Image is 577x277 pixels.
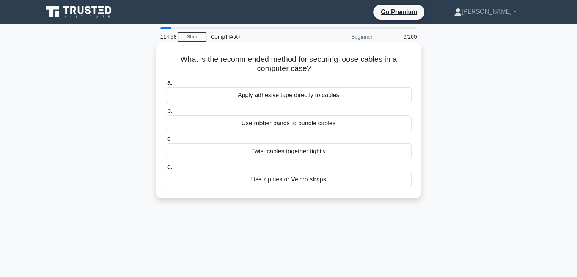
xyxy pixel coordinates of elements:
a: [PERSON_NAME] [436,4,535,19]
div: 9/200 [377,29,421,44]
span: a. [167,79,172,86]
div: 114:58 [156,29,178,44]
div: Apply adhesive tape directly to cables [166,87,412,103]
div: Use zip ties or Velcro straps [166,172,412,187]
a: Stop [178,32,206,42]
h5: What is the recommended method for securing loose cables in a computer case? [165,55,412,74]
span: d. [167,164,172,170]
div: Twist cables together tightly [166,143,412,159]
a: Go Premium [376,7,421,17]
div: CompTIA A+ [206,29,311,44]
div: Use rubber bands to bundle cables [166,115,412,131]
span: b. [167,107,172,114]
div: Beginner [311,29,377,44]
span: c. [167,135,172,142]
